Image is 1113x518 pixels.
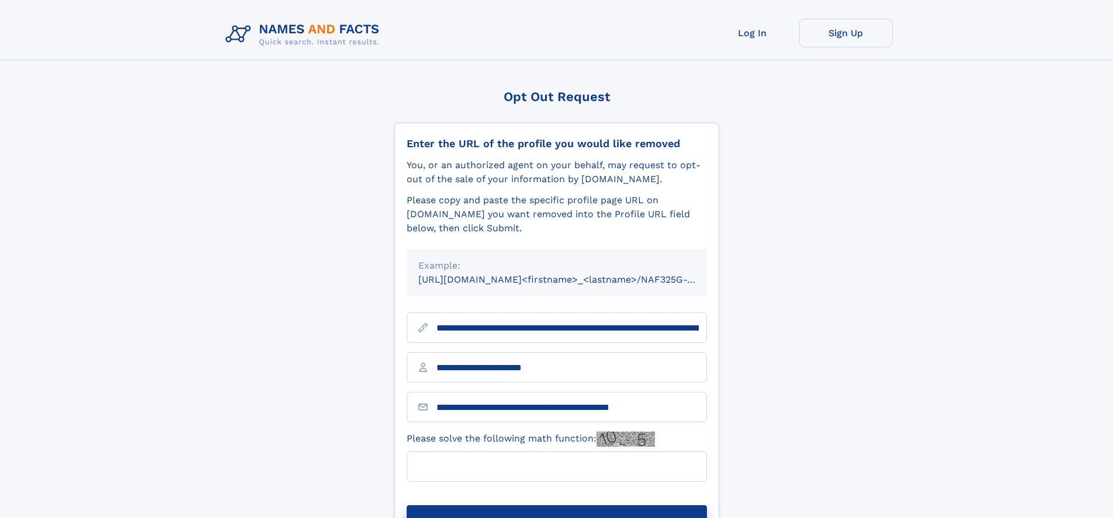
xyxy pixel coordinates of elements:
[407,432,655,447] label: Please solve the following math function:
[418,274,729,285] small: [URL][DOMAIN_NAME]<firstname>_<lastname>/NAF325G-xxxxxxxx
[394,89,719,104] div: Opt Out Request
[407,158,707,186] div: You, or an authorized agent on your behalf, may request to opt-out of the sale of your informatio...
[221,19,389,50] img: Logo Names and Facts
[706,19,799,47] a: Log In
[407,137,707,150] div: Enter the URL of the profile you would like removed
[799,19,893,47] a: Sign Up
[418,259,695,273] div: Example:
[407,193,707,235] div: Please copy and paste the specific profile page URL on [DOMAIN_NAME] you want removed into the Pr...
